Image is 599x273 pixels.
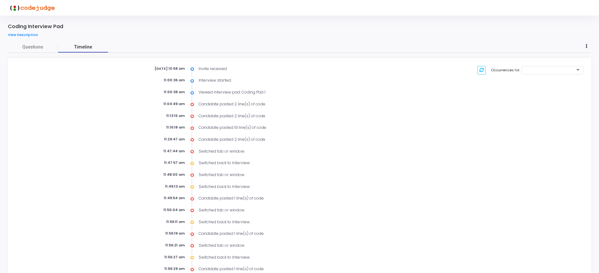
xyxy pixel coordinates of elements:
[110,101,191,107] div: 11:04:49 am
[110,78,191,83] div: 11:00:36 am
[74,44,92,50] span: Timeline
[195,125,392,130] div: Candidate pasted 19 line(s) of code
[110,266,191,271] div: 11:56:29 am
[195,78,392,83] div: Interview started.
[110,125,191,130] div: 11:16:18 am
[195,172,392,178] div: Switched tab or window.
[195,219,392,225] div: Switched back to Interview.
[195,255,392,260] div: Switched back to Interview.
[110,243,191,248] div: 11:56:21 am
[491,68,520,73] label: Occurrences for:
[8,33,43,37] a: View Description
[195,184,392,190] div: Switched back to Interview.
[110,66,191,71] div: [DATE] 10:58 am
[110,219,191,225] div: 11:56:11 am
[110,231,191,236] div: 11:56:19 am
[110,137,191,142] div: 11:29:47 am
[195,160,392,166] div: Switched back to Interview.
[8,44,58,50] span: Questions
[195,89,392,95] div: Viewed interview pad: Coding Pad 1.
[110,113,191,119] div: 11:13:15 am
[110,255,191,260] div: 11:56:27 am
[110,172,191,177] div: 11:48:00 am
[110,89,191,95] div: 11:00:38 am
[195,66,392,72] div: Invite received.
[195,149,392,154] div: Switched tab or window.
[195,207,392,213] div: Switched tab or window.
[195,243,392,248] div: Switched tab or window.
[8,23,63,30] div: Coding Interview Pad
[195,266,392,272] div: Candidate pasted 1 line(s) of code
[110,195,191,201] div: 11:49:54 am
[110,149,191,154] div: 11:47:44 am
[195,101,392,107] div: Candidate pasted 2 line(s) of code
[195,113,392,119] div: Candidate pasted 2 line(s) of code
[110,207,191,213] div: 11:50:04 am
[110,184,191,189] div: 11:49:13 am
[195,231,392,236] div: Candidate pasted 1 line(s) of code
[110,160,191,165] div: 11:47:57 am
[8,2,55,14] img: logo
[195,195,392,201] div: Candidate pasted 1 line(s) of code
[195,137,392,142] div: Candidate pasted 2 line(s) of code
